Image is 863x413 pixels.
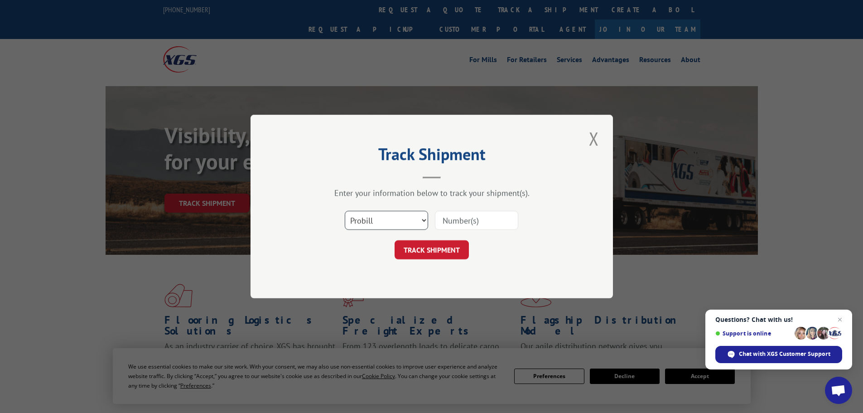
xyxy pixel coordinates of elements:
[395,240,469,259] button: TRACK SHIPMENT
[825,377,852,404] a: Open chat
[715,346,842,363] span: Chat with XGS Customer Support
[296,148,568,165] h2: Track Shipment
[296,188,568,198] div: Enter your information below to track your shipment(s).
[715,316,842,323] span: Questions? Chat with us!
[739,350,830,358] span: Chat with XGS Customer Support
[586,126,602,151] button: Close modal
[715,330,791,337] span: Support is online
[435,211,518,230] input: Number(s)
